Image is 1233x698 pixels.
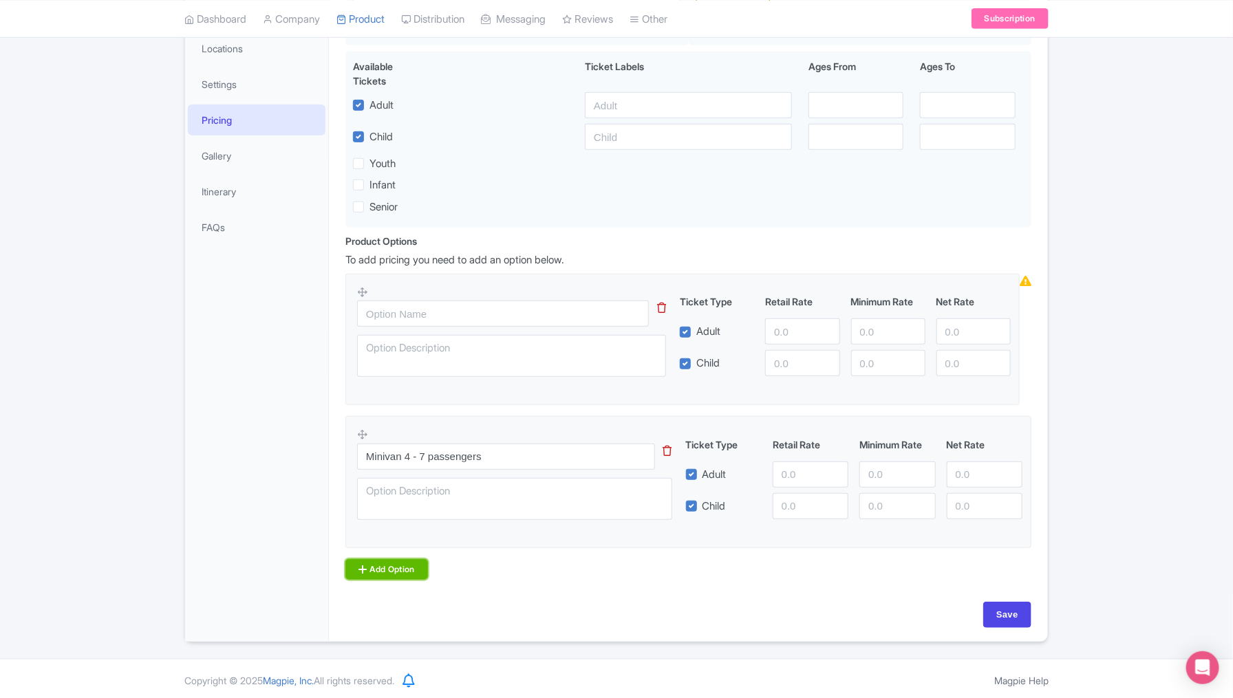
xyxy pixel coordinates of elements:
label: Adult [696,324,720,340]
label: Youth [369,156,396,172]
input: 0.0 [765,318,839,345]
input: Child [585,124,792,150]
input: 0.0 [859,493,935,519]
input: Option Name [357,301,649,327]
div: Available Tickets [353,59,427,88]
input: 0.0 [936,350,1011,376]
a: Pricing [188,105,325,135]
label: Adult [703,467,727,483]
label: Child [696,356,720,371]
a: Settings [188,69,325,100]
div: Ticket Labels [577,59,800,88]
input: 0.0 [936,318,1011,345]
input: 0.0 [765,350,839,376]
label: Child [369,129,393,145]
label: Infant [369,177,396,193]
div: Ages From [800,59,912,88]
div: Net Rate [941,437,1028,452]
a: Add Option [345,559,428,580]
input: 0.0 [947,461,1022,488]
span: Magpie, Inc. [263,675,314,686]
a: Subscription [972,8,1049,29]
div: Copyright © 2025 All rights reserved. [176,673,403,688]
label: Adult [369,98,394,113]
p: To add pricing you need to add an option below. [345,252,1031,268]
div: Retail Rate [760,294,845,309]
input: 0.0 [851,318,925,345]
a: Itinerary [188,176,325,207]
div: Ages To [912,59,1023,88]
label: Child [703,499,726,514]
a: Gallery [188,140,325,171]
a: Locations [188,33,325,64]
div: Ticket Type [674,294,760,309]
input: Save [983,602,1031,628]
div: Minimum Rate [846,294,931,309]
div: Retail Rate [767,437,854,452]
a: Magpie Help [994,675,1049,686]
a: FAQs [188,212,325,243]
input: Option Name [357,444,655,470]
input: 0.0 [773,461,848,488]
input: 0.0 [773,493,848,519]
input: 0.0 [859,461,935,488]
div: Net Rate [931,294,1016,309]
div: Minimum Rate [854,437,941,452]
div: Open Intercom Messenger [1186,651,1219,684]
div: Product Options [345,234,417,248]
input: 0.0 [851,350,925,376]
label: Senior [369,199,398,215]
input: Adult [585,92,792,118]
div: Ticket Type [680,437,767,452]
input: 0.0 [947,493,1022,519]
